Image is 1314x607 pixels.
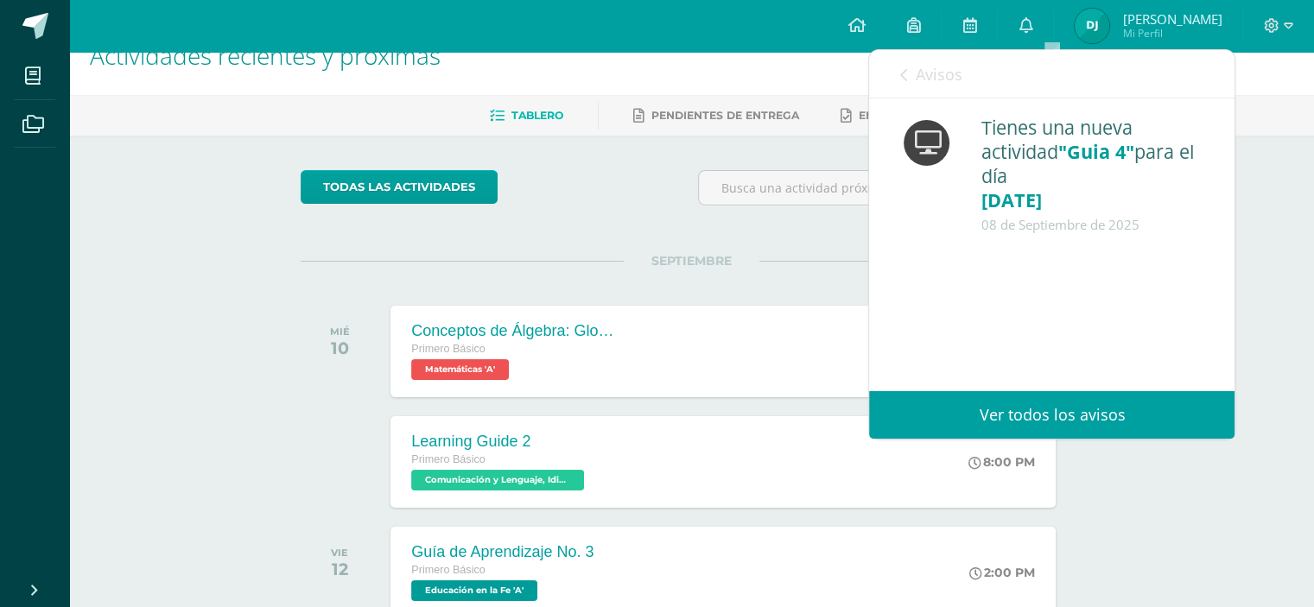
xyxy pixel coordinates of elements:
[411,453,485,465] span: Primero Básico
[841,102,936,130] a: Entregadas
[981,212,1200,237] div: 08 de Septiembre de 2025
[633,102,799,130] a: Pendientes de entrega
[1075,9,1109,43] img: b044e79a7f1fd466af47bccfdf929656.png
[490,102,563,130] a: Tablero
[699,171,1082,205] input: Busca una actividad próxima aquí...
[1122,10,1222,28] span: [PERSON_NAME]
[411,322,619,340] div: Conceptos de Álgebra: Glosario
[869,391,1235,439] a: Ver todos los avisos
[90,39,441,72] span: Actividades recientes y próximas
[981,116,1200,237] div: Tienes una nueva actividad para el día
[981,187,1042,212] span: [DATE]
[1058,139,1134,164] span: "Guia 4"
[411,543,594,561] div: Guía de Aprendizaje No. 3
[859,109,936,122] span: Entregadas
[915,64,962,85] span: Avisos
[411,359,509,380] span: Matemáticas 'A'
[301,170,498,204] a: todas las Actividades
[1122,26,1222,41] span: Mi Perfil
[969,565,1035,580] div: 2:00 PM
[331,559,348,579] div: 12
[511,109,563,122] span: Tablero
[624,253,759,269] span: SEPTIEMBRE
[968,454,1035,470] div: 8:00 PM
[411,343,485,355] span: Primero Básico
[411,433,588,451] div: Learning Guide 2
[330,326,350,338] div: MIÉ
[331,547,348,559] div: VIE
[411,580,537,601] span: Educación en la Fe 'A'
[330,338,350,358] div: 10
[651,109,799,122] span: Pendientes de entrega
[411,564,485,576] span: Primero Básico
[411,470,584,490] span: Comunicación y Lenguaje, Idioma Extranjero Inglés 'A'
